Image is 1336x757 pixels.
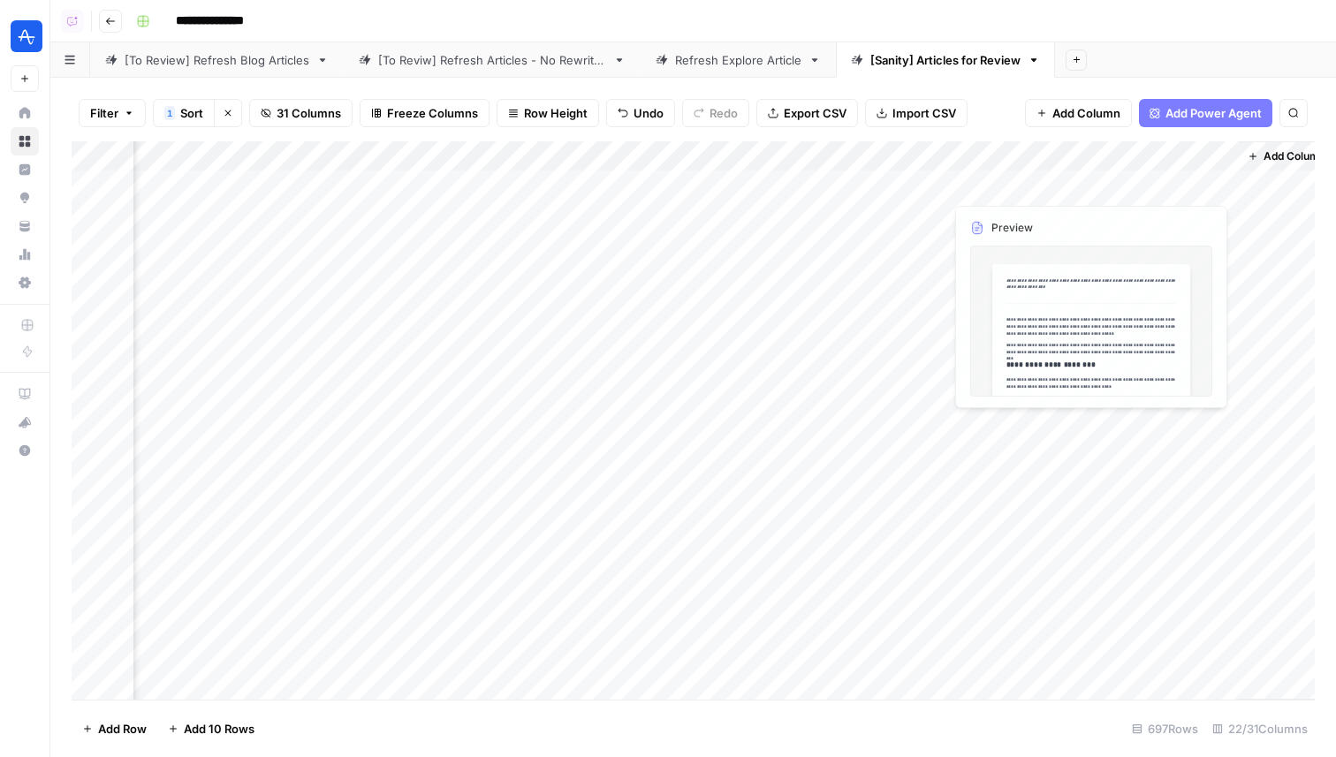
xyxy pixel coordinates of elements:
div: 22/31 Columns [1205,715,1315,743]
button: Undo [606,99,675,127]
div: [To Reviw] Refresh Articles - No Rewrites [378,51,606,69]
span: Add Row [98,720,147,738]
span: Add Column [1052,104,1120,122]
span: Add Column [1264,148,1325,164]
button: Add Row [72,715,157,743]
span: 31 Columns [277,104,341,122]
button: What's new? [11,408,39,436]
div: 1 [164,106,175,120]
a: Browse [11,127,39,155]
button: Redo [682,99,749,127]
a: Usage [11,240,39,269]
img: Amplitude Logo [11,20,42,52]
span: Freeze Columns [387,104,478,122]
button: Workspace: Amplitude [11,14,39,58]
span: Redo [710,104,738,122]
a: Your Data [11,212,39,240]
a: [To Review] Refresh Blog Articles [90,42,344,78]
button: Filter [79,99,146,127]
span: Add 10 Rows [184,720,254,738]
button: Freeze Columns [360,99,490,127]
a: Refresh Explore Article [641,42,836,78]
a: Opportunities [11,184,39,212]
a: Settings [11,269,39,297]
div: [To Review] Refresh Blog Articles [125,51,309,69]
span: Filter [90,104,118,122]
button: Add Column [1241,145,1332,168]
span: Import CSV [892,104,956,122]
a: [Sanity] Articles for Review [836,42,1055,78]
a: AirOps Academy [11,380,39,408]
button: Import CSV [865,99,968,127]
div: [Sanity] Articles for Review [870,51,1021,69]
button: Export CSV [756,99,858,127]
span: 1 [167,106,172,120]
span: Add Power Agent [1165,104,1262,122]
div: What's new? [11,409,38,435]
button: Add 10 Rows [157,715,265,743]
span: Undo [634,104,664,122]
button: Add Column [1025,99,1132,127]
a: Insights [11,155,39,184]
button: 31 Columns [249,99,353,127]
button: Help + Support [11,436,39,465]
button: 1Sort [153,99,214,127]
a: [To Reviw] Refresh Articles - No Rewrites [344,42,641,78]
div: 697 Rows [1125,715,1205,743]
button: Add Power Agent [1139,99,1272,127]
button: Row Height [497,99,599,127]
span: Sort [180,104,203,122]
a: Home [11,99,39,127]
span: Row Height [524,104,588,122]
span: Export CSV [784,104,846,122]
div: Refresh Explore Article [675,51,801,69]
